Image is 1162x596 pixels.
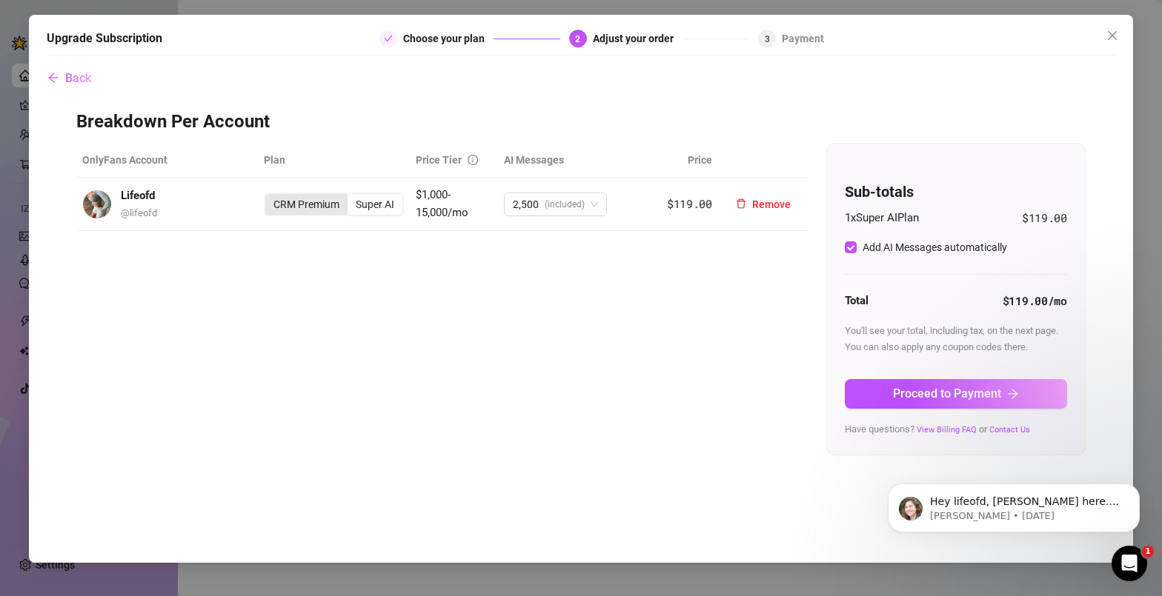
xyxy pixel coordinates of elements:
strong: Total [845,294,869,307]
span: close [1106,30,1118,41]
span: Remove [752,198,791,210]
span: 1 x Super AI Plan [845,210,919,227]
div: Adjust your order [593,30,683,47]
button: Remove [724,192,803,216]
a: View Billing FAQ [917,425,977,435]
div: CRM Premium [265,194,348,215]
span: 2,500 [513,193,539,215]
h5: Upgrade Subscription [47,30,162,47]
th: OnlyFans Account [76,143,258,178]
img: avatar.jpg [83,190,111,218]
span: arrow-right [1007,388,1019,400]
iframe: Intercom notifications message [866,452,1162,556]
h4: Sub-totals [845,181,1067,202]
span: Back [65,71,91,85]
a: Contact Us [989,425,1030,435]
div: segmented control [264,192,404,216]
span: Close [1100,30,1124,41]
strong: Lifeofd [121,189,155,202]
span: 2 [575,34,580,44]
th: AI Messages [498,143,645,178]
div: Choose your plan [403,30,494,47]
div: Add AI Messages automatically [863,239,1007,255]
span: $119.00 [667,196,712,211]
span: arrow-left [47,72,59,84]
span: delete [736,198,746,209]
span: info-circle [468,155,478,165]
button: Close [1100,24,1124,47]
span: check [384,34,393,43]
span: Have questions? or [845,423,1030,435]
span: $1,000-15,000/mo [416,188,468,219]
button: Proceed to Paymentarrow-right [845,379,1067,409]
h3: Breakdown Per Account [76,110,1086,134]
div: Super AI [348,194,402,215]
iframe: Intercom live chat [1112,546,1147,581]
div: Payment [782,30,824,47]
span: (included) [545,193,585,215]
strong: $119.00 /mo [1003,293,1067,308]
th: Price [645,143,717,178]
span: 3 [765,34,770,44]
span: @ lifeofd [121,207,157,218]
span: $119.00 [1022,210,1067,227]
span: 1 [1142,546,1154,558]
button: Back [47,63,92,93]
th: Plan [258,143,410,178]
span: Price Tier [416,154,462,166]
span: You'll see your total, including tax, on the next page. You can also apply any coupon codes there. [845,325,1058,352]
span: Proceed to Payment [893,386,1001,401]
